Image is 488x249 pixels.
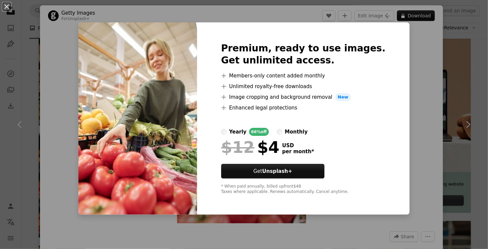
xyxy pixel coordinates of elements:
h2: Premium, ready to use images. Get unlimited access. [221,42,386,66]
span: $12 [221,139,255,156]
strong: Unsplash+ [262,168,292,174]
li: Unlimited royalty-free downloads [221,82,386,90]
button: GetUnsplash+ [221,164,325,179]
li: Members-only content added monthly [221,72,386,80]
div: $4 [221,139,280,156]
span: per month * [282,149,314,155]
span: New [335,93,351,101]
div: yearly [229,128,247,136]
input: monthly [277,129,282,135]
div: monthly [285,128,308,136]
img: premium_photo-1683133454376-50848f9599c4 [78,22,197,215]
input: yearly66%off [221,129,226,135]
div: * When paid annually, billed upfront $48 Taxes where applicable. Renews automatically. Cancel any... [221,184,386,195]
div: 66% off [249,128,269,136]
li: Image cropping and background removal [221,93,386,101]
span: USD [282,143,314,149]
li: Enhanced legal protections [221,104,386,112]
